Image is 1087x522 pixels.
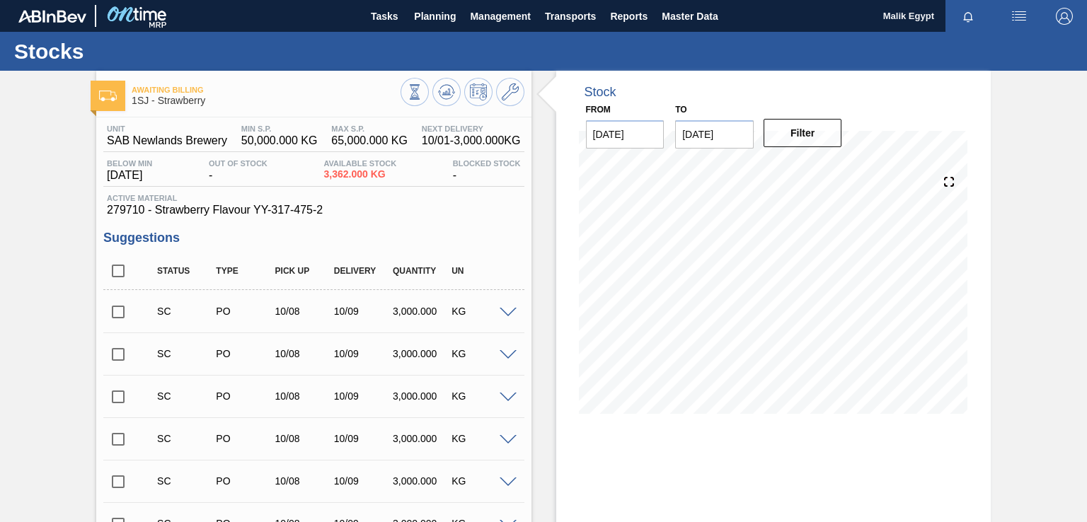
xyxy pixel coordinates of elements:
img: userActions [1011,8,1028,25]
div: KG [448,390,512,402]
span: Next Delivery [422,124,521,133]
div: Pick up [272,266,336,276]
span: 279710 - Strawberry Flavour YY-317-475-2 [107,204,520,216]
div: Delivery [330,266,395,276]
div: 10/09/2025 [330,390,395,402]
div: Purchase order [212,433,277,444]
span: SAB Newlands Brewery [107,134,227,147]
input: mm/dd/yyyy [586,120,665,149]
span: Master Data [662,8,718,25]
div: Purchase order [212,390,277,402]
div: KG [448,348,512,359]
span: 1SJ - Strawberry [132,95,400,106]
span: Out Of Stock [209,159,268,168]
span: Reports [610,8,648,25]
h3: Suggestions [103,231,524,245]
div: KG [448,433,512,444]
h1: Stocks [14,43,265,59]
div: Suggestion Created [154,306,218,317]
span: Below Min [107,159,152,168]
span: Planning [414,8,456,25]
button: Schedule Inventory [464,78,493,106]
div: 10/08/2025 [272,348,336,359]
button: Notifications [945,6,991,26]
div: Suggestion Created [154,390,218,402]
div: KG [448,306,512,317]
div: 10/09/2025 [330,306,395,317]
div: - [449,159,524,182]
div: Stock [585,85,616,100]
div: Quantity [389,266,454,276]
div: 10/09/2025 [330,433,395,444]
div: Purchase order [212,306,277,317]
div: 10/09/2025 [330,475,395,487]
span: 50,000.000 KG [241,134,318,147]
span: Tasks [369,8,400,25]
img: Ícone [99,91,117,101]
span: Blocked Stock [453,159,521,168]
div: Suggestion Created [154,348,218,359]
button: Go to Master Data / General [496,78,524,106]
div: Suggestion Created [154,475,218,487]
div: 10/09/2025 [330,348,395,359]
span: Awaiting Billing [132,86,400,94]
span: MIN S.P. [241,124,318,133]
div: 10/08/2025 [272,433,336,444]
span: Management [470,8,531,25]
div: Purchase order [212,475,277,487]
span: MAX S.P. [331,124,408,133]
div: 10/08/2025 [272,475,336,487]
label: to [675,105,686,115]
span: Active Material [107,194,520,202]
div: Purchase order [212,348,277,359]
div: KG [448,475,512,487]
div: 10/08/2025 [272,390,336,402]
span: Available Stock [323,159,396,168]
span: 3,362.000 KG [323,169,396,180]
div: Status [154,266,218,276]
button: Update Chart [432,78,461,106]
button: Stocks Overview [401,78,429,106]
div: 10/08/2025 [272,306,336,317]
div: 3,000.000 [389,433,454,444]
span: Unit [107,124,227,133]
label: From [586,105,611,115]
span: [DATE] [107,169,152,182]
img: TNhmsLtSVTkK8tSr43FrP2fwEKptu5GPRR3wAAAABJRU5ErkJggg== [18,10,86,23]
div: Type [212,266,277,276]
span: 10/01 - 3,000.000 KG [422,134,521,147]
button: Filter [764,119,842,147]
div: 3,000.000 [389,348,454,359]
div: 3,000.000 [389,475,454,487]
span: 65,000.000 KG [331,134,408,147]
span: Transports [545,8,596,25]
div: 3,000.000 [389,306,454,317]
input: mm/dd/yyyy [675,120,754,149]
img: Logout [1056,8,1073,25]
div: Suggestion Created [154,433,218,444]
div: UN [448,266,512,276]
div: 3,000.000 [389,390,454,402]
div: - [205,159,271,182]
